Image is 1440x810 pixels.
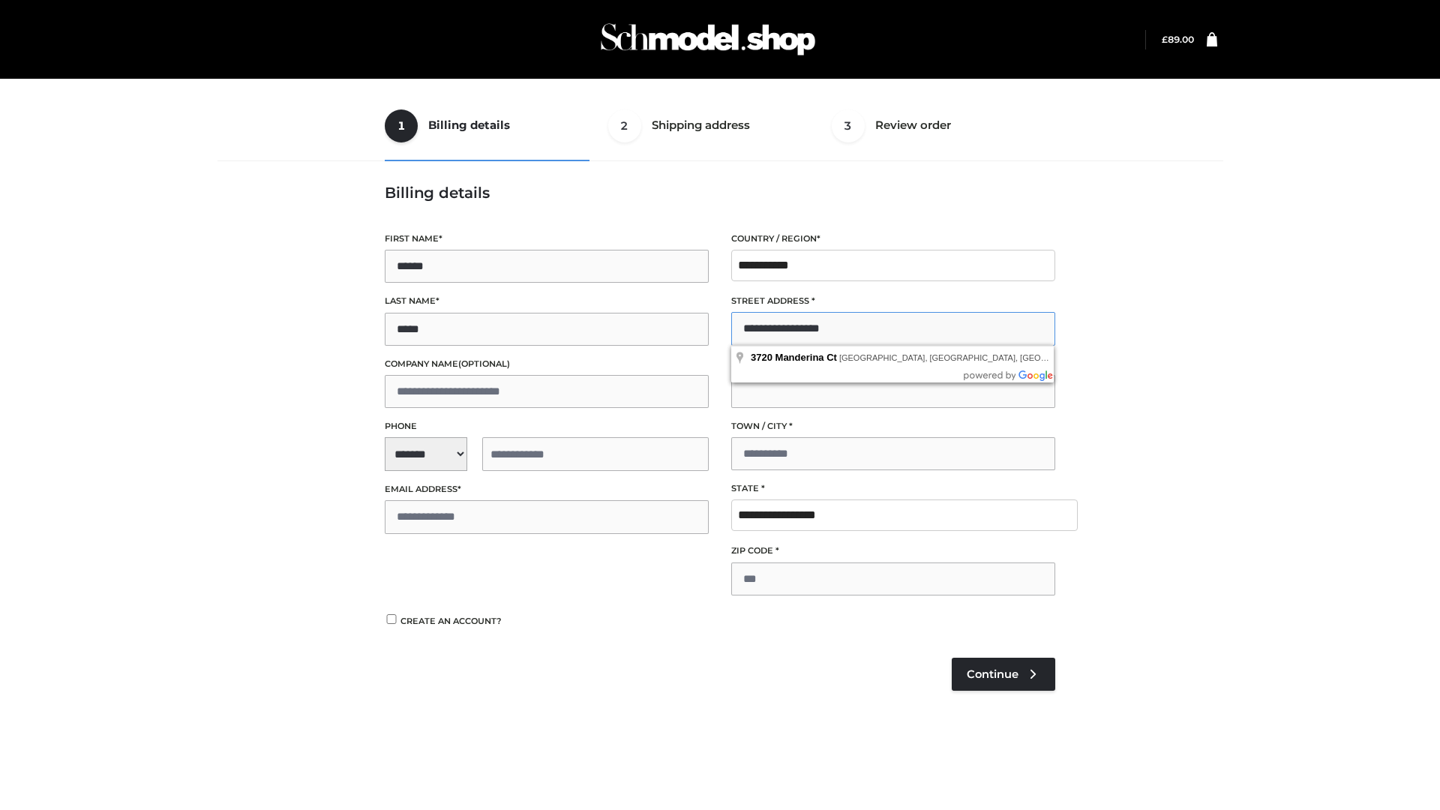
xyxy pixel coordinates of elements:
label: Phone [385,419,709,433]
span: [GEOGRAPHIC_DATA], [GEOGRAPHIC_DATA], [GEOGRAPHIC_DATA] [839,353,1106,362]
h3: Billing details [385,184,1055,202]
label: Country / Region [731,232,1055,246]
label: First name [385,232,709,246]
span: 3720 [751,352,772,363]
a: Continue [952,658,1055,691]
img: Schmodel Admin 964 [595,10,820,69]
bdi: 89.00 [1162,34,1194,45]
label: State [731,481,1055,496]
span: Create an account? [400,616,502,626]
a: £89.00 [1162,34,1194,45]
label: Town / City [731,419,1055,433]
label: Last name [385,294,709,308]
span: (optional) [458,358,510,369]
span: Continue [967,667,1018,681]
span: Manderina Ct [775,352,837,363]
label: Street address [731,294,1055,308]
label: ZIP Code [731,544,1055,558]
input: Create an account? [385,614,398,624]
label: Email address [385,482,709,496]
label: Company name [385,357,709,371]
span: £ [1162,34,1168,45]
